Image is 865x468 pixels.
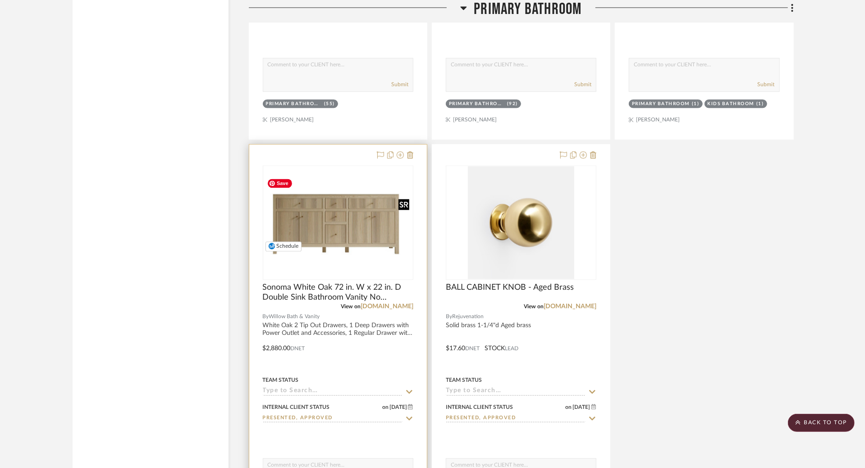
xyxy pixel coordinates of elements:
[341,304,361,309] span: View on
[382,404,389,410] span: on
[452,312,484,321] span: Rejuvenation
[263,414,403,423] input: Type to Search…
[572,404,591,410] span: [DATE]
[266,101,322,107] div: Primary Bathroom
[391,80,408,88] button: Submit
[269,312,320,321] span: Willow Bath & Vanity
[361,303,413,310] a: [DOMAIN_NAME]
[263,166,413,279] div: 0
[264,183,412,262] img: Sonoma White Oak 72 in. W x 22 in. D Double Sink Bathroom Vanity No Countertop
[574,80,591,88] button: Submit
[276,243,298,249] span: Schedule
[446,414,586,423] input: Type to Search…
[756,101,764,107] div: (1)
[446,283,574,292] span: BALL CABINET KNOB - Aged Brass
[692,101,700,107] div: (1)
[566,404,572,410] span: on
[446,387,586,396] input: Type to Search…
[263,312,269,321] span: By
[389,404,408,410] span: [DATE]
[632,101,690,107] div: Primary Bathroom
[263,403,330,411] div: Internal Client Status
[446,166,596,279] div: 0
[263,376,299,384] div: Team Status
[446,376,482,384] div: Team Status
[263,283,413,302] span: Sonoma White Oak 72 in. W x 22 in. D Double Sink Bathroom Vanity No Countertop
[468,166,574,279] img: BALL CABINET KNOB - Aged Brass
[544,303,596,310] a: [DOMAIN_NAME]
[263,387,403,396] input: Type to Search…
[324,101,335,107] div: (55)
[708,101,755,107] div: Kids Bathroom
[446,403,513,411] div: Internal Client Status
[446,312,452,321] span: By
[265,241,302,251] button: Schedule
[268,179,292,188] span: Save
[507,101,518,107] div: (92)
[524,304,544,309] span: View on
[788,414,855,432] scroll-to-top-button: BACK TO TOP
[758,80,775,88] button: Submit
[449,101,505,107] div: Primary Bathroom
